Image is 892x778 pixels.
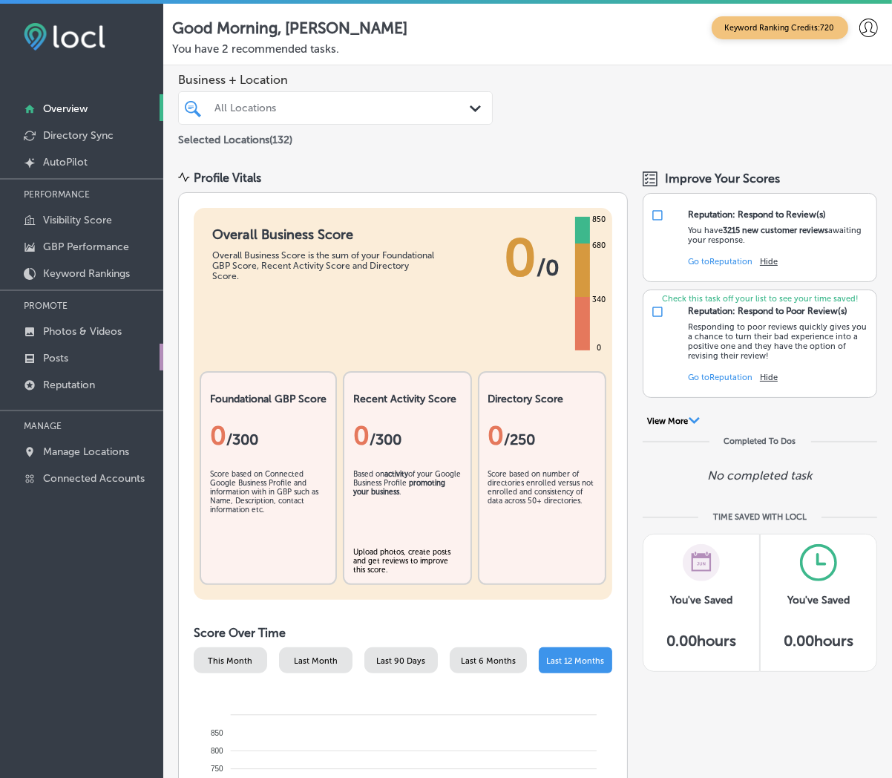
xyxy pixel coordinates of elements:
div: Overall Business Score is the sum of your Foundational GBP Score, Recent Activity Score and Direc... [212,250,435,281]
div: All Locations [214,102,471,114]
h2: Directory Score [488,393,597,405]
tspan: 750 [211,765,223,774]
span: Last 90 Days [377,656,426,666]
p: Overview [43,102,88,115]
span: /250 [505,431,536,448]
h3: You've Saved [787,594,850,607]
p: Photos & Videos [43,325,122,338]
div: 680 [589,240,609,252]
h2: Foundational GBP Score [210,393,327,405]
span: Last 12 Months [547,656,605,666]
span: Improve Your Scores [665,171,780,186]
h2: Recent Activity Score [353,393,462,405]
div: Completed To Dos [724,437,796,446]
b: promoting your business [353,479,445,497]
p: GBP Performance [43,241,129,253]
span: / 0 [537,255,560,281]
p: Keyword Rankings [43,267,130,280]
img: fda3e92497d09a02dc62c9cd864e3231.png [24,23,105,50]
p: You have awaiting your response. [688,226,869,245]
p: Connected Accounts [43,472,145,485]
div: 0 [210,420,327,451]
span: / 300 [226,431,258,448]
p: Selected Locations ( 132 ) [178,128,292,146]
button: View More [643,416,704,429]
p: Reputation [43,379,95,391]
p: Manage Locations [43,445,129,458]
h5: 0.00 hours [784,632,853,650]
div: Profile Vitals [194,171,261,185]
div: Upload photos, create posts and get reviews to improve this score. [353,548,462,575]
h2: Score Over Time [194,626,612,640]
p: AutoPilot [43,156,88,169]
span: /300 [370,431,401,448]
h3: You've Saved [670,594,732,607]
span: Last Month [294,656,338,666]
div: 850 [589,214,609,226]
div: 340 [589,294,609,306]
h1: Overall Business Score [212,226,435,243]
div: Score based on number of directories enrolled versus not enrolled and consistency of data across ... [488,470,597,544]
p: Good Morning, [PERSON_NAME] [172,19,407,37]
div: 0 [353,420,462,451]
h5: 0.00 hours [666,632,736,650]
tspan: 850 [211,729,223,737]
p: Check this task off your list to see your time saved! [643,294,876,304]
div: Reputation: Respond to Poor Review(s) [688,306,847,316]
a: Go toReputation [688,257,752,267]
button: Hide [760,373,778,382]
span: Business + Location [178,73,493,87]
div: Reputation: Respond to Review(s) [688,209,826,220]
span: Last 6 Months [461,656,516,666]
p: Directory Sync [43,129,114,142]
div: Based on of your Google Business Profile . [353,470,462,544]
span: This Month [209,656,253,666]
p: No completed task [708,468,813,483]
p: Visibility Score [43,214,112,226]
span: Keyword Ranking Credits: 720 [712,16,848,39]
strong: 3215 new customer reviews [723,226,828,235]
tspan: 800 [211,747,223,755]
div: Score based on Connected Google Business Profile and information with in GBP such as Name, Descri... [210,470,327,544]
span: 0 [504,226,537,289]
div: 0 [488,420,597,451]
b: activity [384,470,408,479]
p: Posts [43,352,68,365]
p: Responding to poor reviews quickly gives you a chance to turn their bad experience into a positiv... [688,322,869,361]
div: 0 [594,342,604,354]
a: Go toReputation [688,373,752,382]
p: You have 2 recommended tasks. [172,42,883,56]
button: Hide [760,257,778,267]
div: TIME SAVED WITH LOCL [713,512,807,522]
